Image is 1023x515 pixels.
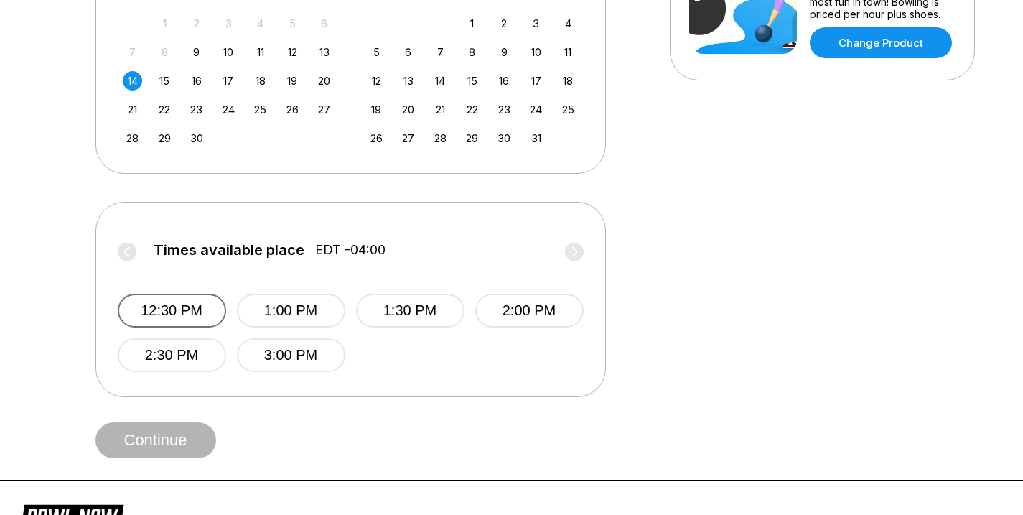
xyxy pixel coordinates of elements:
[526,100,546,119] div: Choose Friday, October 24th, 2025
[810,27,952,58] a: Change Product
[283,71,302,91] div: Choose Friday, September 19th, 2025
[526,42,546,62] div: Choose Friday, October 10th, 2025
[462,14,482,33] div: Choose Wednesday, October 1st, 2025
[155,42,174,62] div: Not available Monday, September 8th, 2025
[314,71,334,91] div: Choose Saturday, September 20th, 2025
[283,100,302,119] div: Choose Friday, September 26th, 2025
[398,42,418,62] div: Choose Monday, October 6th, 2025
[356,294,464,328] button: 1:30 PM
[526,71,546,91] div: Choose Friday, October 17th, 2025
[495,129,514,148] div: Choose Thursday, October 30th, 2025
[187,14,206,33] div: Not available Tuesday, September 2nd, 2025
[526,129,546,148] div: Choose Friday, October 31st, 2025
[187,71,206,91] div: Choose Tuesday, September 16th, 2025
[398,100,418,119] div: Choose Monday, October 20th, 2025
[251,42,270,62] div: Choose Thursday, September 11th, 2025
[559,14,578,33] div: Choose Saturday, October 4th, 2025
[367,100,386,119] div: Choose Sunday, October 19th, 2025
[431,42,450,62] div: Choose Tuesday, October 7th, 2025
[431,71,450,91] div: Choose Tuesday, October 14th, 2025
[251,100,270,119] div: Choose Thursday, September 25th, 2025
[118,294,226,328] button: 12:30 PM
[314,100,334,119] div: Choose Saturday, September 27th, 2025
[431,129,450,148] div: Choose Tuesday, October 28th, 2025
[462,129,482,148] div: Choose Wednesday, October 29th, 2025
[219,100,238,119] div: Choose Wednesday, September 24th, 2025
[237,338,345,372] button: 3:00 PM
[121,12,337,148] div: month 2025-09
[283,14,302,33] div: Not available Friday, September 5th, 2025
[365,12,580,148] div: month 2025-10
[367,129,386,148] div: Choose Sunday, October 26th, 2025
[495,42,514,62] div: Choose Thursday, October 9th, 2025
[462,71,482,91] div: Choose Wednesday, October 15th, 2025
[475,294,584,328] button: 2:00 PM
[155,100,174,119] div: Choose Monday, September 22nd, 2025
[123,100,142,119] div: Choose Sunday, September 21st, 2025
[123,129,142,148] div: Choose Sunday, September 28th, 2025
[187,129,206,148] div: Choose Tuesday, September 30th, 2025
[559,100,578,119] div: Choose Saturday, October 25th, 2025
[155,129,174,148] div: Choose Monday, September 29th, 2025
[314,14,334,33] div: Not available Saturday, September 6th, 2025
[251,14,270,33] div: Not available Thursday, September 4th, 2025
[219,71,238,91] div: Choose Wednesday, September 17th, 2025
[559,71,578,91] div: Choose Saturday, October 18th, 2025
[559,42,578,62] div: Choose Saturday, October 11th, 2025
[462,100,482,119] div: Choose Wednesday, October 22nd, 2025
[495,14,514,33] div: Choose Thursday, October 2nd, 2025
[526,14,546,33] div: Choose Friday, October 3rd, 2025
[219,42,238,62] div: Choose Wednesday, September 10th, 2025
[154,242,304,258] span: Times available place
[367,42,386,62] div: Choose Sunday, October 5th, 2025
[495,71,514,91] div: Choose Thursday, October 16th, 2025
[283,42,302,62] div: Choose Friday, September 12th, 2025
[118,338,226,372] button: 2:30 PM
[431,100,450,119] div: Choose Tuesday, October 21st, 2025
[495,100,514,119] div: Choose Thursday, October 23rd, 2025
[314,42,334,62] div: Choose Saturday, September 13th, 2025
[251,71,270,91] div: Choose Thursday, September 18th, 2025
[367,71,386,91] div: Choose Sunday, October 12th, 2025
[398,129,418,148] div: Choose Monday, October 27th, 2025
[237,294,345,328] button: 1:00 PM
[123,71,142,91] div: Choose Sunday, September 14th, 2025
[123,42,142,62] div: Not available Sunday, September 7th, 2025
[219,14,238,33] div: Not available Wednesday, September 3rd, 2025
[187,42,206,62] div: Choose Tuesday, September 9th, 2025
[315,242,386,258] span: EDT -04:00
[187,100,206,119] div: Choose Tuesday, September 23rd, 2025
[462,42,482,62] div: Choose Wednesday, October 8th, 2025
[398,71,418,91] div: Choose Monday, October 13th, 2025
[155,14,174,33] div: Not available Monday, September 1st, 2025
[155,71,174,91] div: Choose Monday, September 15th, 2025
